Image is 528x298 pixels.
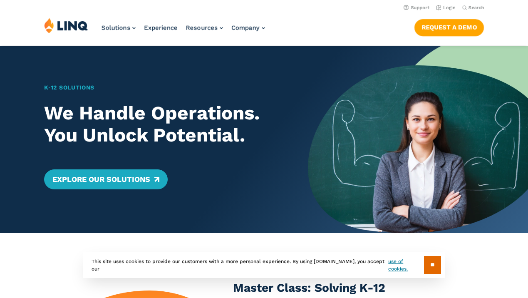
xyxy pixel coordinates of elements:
a: Request a Demo [414,19,484,36]
div: This site uses cookies to provide our customers with a more personal experience. By using [DOMAIN... [83,252,445,278]
h2: We Handle Operations. You Unlock Potential. [44,102,287,146]
span: Company [231,24,260,32]
img: LINQ | K‑12 Software [44,17,88,33]
a: Experience [144,24,178,32]
a: use of cookies. [388,258,424,273]
button: Open Search Bar [462,5,484,11]
a: Solutions [102,24,136,32]
a: Resources [186,24,223,32]
span: Solutions [102,24,130,32]
span: Search [469,5,484,10]
a: Company [231,24,265,32]
span: Resources [186,24,218,32]
a: Explore Our Solutions [44,169,168,189]
nav: Primary Navigation [102,17,265,45]
nav: Button Navigation [414,17,484,36]
a: Support [404,5,429,10]
h1: K‑12 Solutions [44,83,287,92]
img: Home Banner [308,46,528,233]
a: Login [436,5,456,10]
